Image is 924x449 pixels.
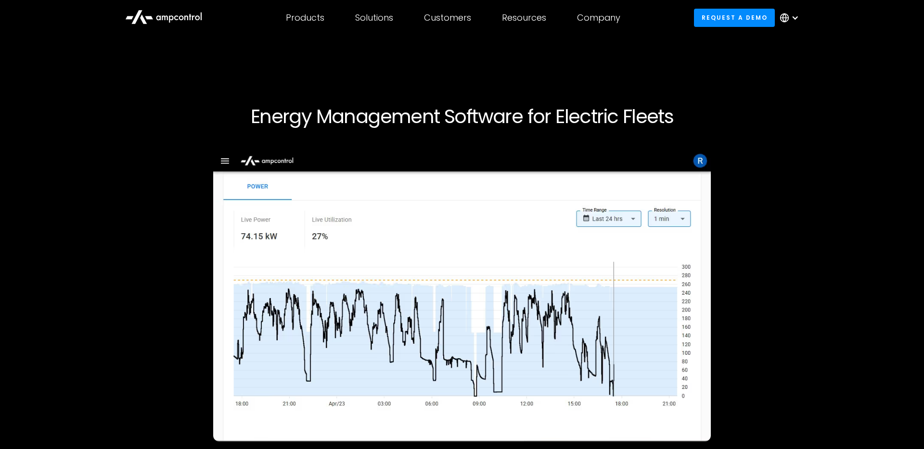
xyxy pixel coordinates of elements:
div: Resources [502,12,546,23]
div: Solutions [355,12,393,23]
div: Company [577,12,620,23]
div: Products [286,12,324,23]
img: Ampcontrol Energy Management Software for Efficient EV optimization [213,151,711,441]
div: Customers [424,12,471,23]
a: Request a demo [694,9,775,26]
h1: Energy Management Software for Electric Fleets [169,105,755,128]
